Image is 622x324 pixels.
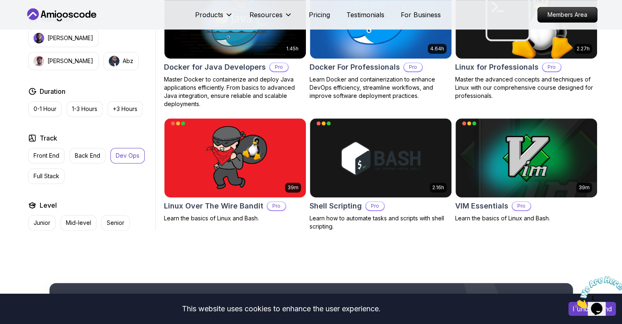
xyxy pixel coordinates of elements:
button: instructor img[PERSON_NAME] [28,52,99,70]
button: Junior [28,215,56,231]
button: Full Stack [28,168,65,184]
h2: Track [40,133,57,143]
a: Testimonials [346,10,384,20]
p: Full Stack [34,172,59,180]
span: 1 [3,3,7,10]
p: Master the advanced concepts and techniques of Linux with our comprehensive course designed for p... [455,75,597,100]
p: 0-1 Hour [34,105,56,113]
a: Members Area [537,7,597,23]
img: VIM Essentials card [456,118,597,198]
button: +3 Hours [108,101,143,117]
p: 2.27h [577,45,590,52]
p: 1.45h [286,45,299,52]
p: 39m [287,184,299,191]
button: 1-3 Hours [67,101,103,117]
img: Linux Over The Wire Bandit card [164,118,306,198]
p: Back End [75,152,100,160]
a: For Business [401,10,441,20]
p: [PERSON_NAME] [47,34,93,42]
img: Chat attention grabber [3,3,54,36]
p: Senior [107,219,124,227]
button: Products [195,10,233,26]
a: Shell Scripting card2.16hShell ScriptingProLearn how to automate tasks and scripts with shell scr... [310,118,452,231]
p: Learn how to automate tasks and scripts with shell scripting. [310,214,452,231]
h2: Level [40,200,57,210]
button: Senior [101,215,130,231]
button: instructor img[PERSON_NAME] [28,29,99,47]
p: Pro [267,202,285,210]
button: Front End [28,148,65,163]
img: instructor img [34,33,44,43]
a: Pricing [309,10,330,20]
p: Learn Docker and containerization to enhance DevOps efficiency, streamline workflows, and improve... [310,75,452,100]
p: 1-3 Hours [72,105,97,113]
button: 0-1 Hour [28,101,62,117]
h2: Linux Over The Wire Bandit [164,200,263,212]
p: Learn the basics of Linux and Bash. [164,214,306,222]
h2: VIM Essentials [455,200,508,212]
p: Pro [512,202,530,210]
img: instructor img [109,56,119,66]
p: Pro [366,202,384,210]
h2: Shell Scripting [310,200,362,212]
button: Back End [70,148,106,163]
p: Junior [34,219,50,227]
p: [PERSON_NAME] [47,57,93,65]
div: This website uses cookies to enhance the user experience. [6,300,556,318]
p: Front End [34,152,59,160]
h2: Docker For Professionals [310,61,400,73]
p: 4.64h [430,45,444,52]
button: Resources [249,10,292,26]
h2: Linux for Professionals [455,61,539,73]
img: Shell Scripting card [310,118,451,198]
button: Accept cookies [568,302,616,316]
p: Abz [123,57,133,65]
p: Pro [270,63,288,71]
h2: Duration [40,86,65,96]
p: 2.16h [432,184,444,191]
h2: Docker for Java Developers [164,61,266,73]
p: Pro [543,63,561,71]
p: 39m [579,184,590,191]
p: Dev Ops [116,152,139,160]
p: Pro [404,63,422,71]
button: Dev Ops [110,148,145,163]
button: instructor imgAbz [103,52,139,70]
a: VIM Essentials card39mVIM EssentialsProLearn the basics of Linux and Bash. [455,118,597,223]
p: Products [195,10,223,20]
p: Members Area [538,7,597,22]
p: +3 Hours [113,105,137,113]
a: Linux Over The Wire Bandit card39mLinux Over The Wire BanditProLearn the basics of Linux and Bash. [164,118,306,223]
button: Mid-level [61,215,97,231]
img: instructor img [34,56,44,66]
iframe: chat widget [571,273,622,312]
p: Resources [249,10,283,20]
p: Mid-level [66,219,91,227]
p: Master Docker to containerize and deploy Java applications efficiently. From basics to advanced J... [164,75,306,108]
p: Learn the basics of Linux and Bash. [455,214,597,222]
